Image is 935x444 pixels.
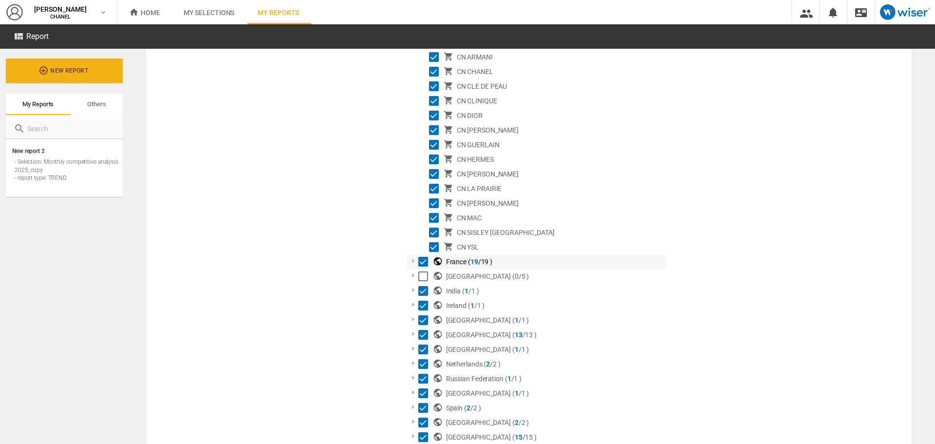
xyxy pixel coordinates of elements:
[418,300,433,311] md-checkbox: Select
[418,387,433,399] md-checkbox: Select
[455,95,665,107] div: CN CLINIQUE
[418,285,433,297] md-checkbox: Select
[184,9,235,17] span: My selections
[418,314,433,326] md-checkbox: Select
[515,389,519,397] span: 1
[515,316,519,324] span: 1
[455,197,665,209] div: CN [PERSON_NAME]
[445,358,665,370] div: Netherlands (2/2 )
[31,14,90,20] span: CHANEL
[429,139,444,151] md-checkbox: Select
[15,174,119,182] div: - report type: TREND
[15,158,119,174] div: - Selection: Monthly competitive analysis 2025_copy
[486,360,490,368] span: 2
[455,168,665,180] div: CN [PERSON_NAME]
[429,51,444,63] md-checkbox: Select
[515,272,519,280] span: 0
[515,346,519,353] span: 1
[445,373,665,385] div: Russian Federation (1/1 )
[418,256,433,268] md-checkbox: Select
[445,256,665,268] div: France (19/19 )
[429,168,444,180] md-checkbox: Select
[445,402,665,414] div: Spain (2/2 )
[418,402,433,414] md-checkbox: Select
[455,227,665,238] div: CN SISLEY [GEOGRAPHIC_DATA]
[24,27,51,46] h2: Report
[455,51,665,63] div: CN ARMANI
[429,95,444,107] md-checkbox: Select
[429,124,444,136] md-checkbox: Select
[429,241,444,253] md-checkbox: Select
[467,404,470,412] span: 2
[31,4,90,14] span: [PERSON_NAME]
[129,9,160,17] span: Home
[33,67,95,74] span: New report
[87,100,106,108] span: Others
[455,80,665,92] div: CN CLE DE PEAU
[418,270,433,282] md-checkbox: Select
[6,142,123,186] div: New report 2 - Selection: Monthly competitive analysis 2025_copy - report type: TREND
[445,300,665,311] div: Ireland (1/1 )
[445,387,665,399] div: [GEOGRAPHIC_DATA] (1/1 )
[418,431,433,443] md-checkbox: Select
[465,287,468,295] span: 1
[455,183,665,194] div: CN LA PRAIRIE
[418,417,433,428] md-checkbox: Select
[418,329,433,341] md-checkbox: Select
[445,431,665,443] div: [GEOGRAPHIC_DATA] (15/15 )
[445,417,665,428] div: [GEOGRAPHIC_DATA] (2/2 )
[445,285,665,297] div: India (1/1 )
[418,344,433,355] md-checkbox: Select
[455,124,665,136] div: CN [PERSON_NAME]
[418,373,433,385] md-checkbox: Select
[515,419,519,426] span: 2
[6,3,23,21] img: profile2-48x48.png
[429,110,444,121] md-checkbox: Select
[258,9,299,17] span: My reports
[445,270,665,282] div: [GEOGRAPHIC_DATA] (0/5 )
[455,241,665,253] div: CN YSL
[470,302,474,309] span: 1
[515,433,523,441] span: 15
[515,331,523,339] span: 13
[429,66,444,77] md-checkbox: Select
[22,100,54,108] span: My reports
[875,4,935,20] a: Open Wiser website
[429,227,444,238] md-checkbox: Select
[445,314,665,326] div: [GEOGRAPHIC_DATA] (1/1 )
[507,375,511,383] span: 1
[455,66,665,77] div: CN CHANEL
[25,122,115,135] input: Search
[429,183,444,194] md-checkbox: Select
[429,80,444,92] md-checkbox: Select
[455,139,665,151] div: CN GUERLAIN
[455,212,665,224] div: CN MAC
[429,212,444,224] md-checkbox: Select
[445,329,665,341] div: [GEOGRAPHIC_DATA] (13/13 )
[418,358,433,370] md-checkbox: Select
[6,58,123,83] button: New report
[847,5,875,19] div: Contact us
[445,344,665,355] div: [GEOGRAPHIC_DATA] (1/1 )
[470,258,478,266] span: 19
[455,110,665,121] div: CN DIOR
[10,145,47,157] span: New report 2
[880,4,930,20] img: logo_wiser_103x32.png
[429,197,444,209] md-checkbox: Select
[429,154,444,165] md-checkbox: Select
[455,154,665,165] div: CN HERMES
